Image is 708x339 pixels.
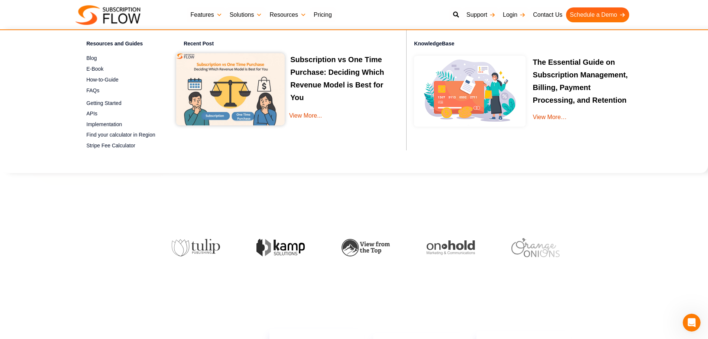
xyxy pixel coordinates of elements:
[529,7,566,22] a: Contact Us
[87,86,158,95] a: FAQs
[87,64,158,73] a: E-Book
[463,7,499,22] a: Support
[310,7,336,22] a: Pricing
[533,114,567,120] a: View More…
[176,53,285,126] img: Subscription vs One Time Purchase
[87,110,98,118] span: APIs
[266,7,310,22] a: Resources
[87,99,122,107] span: Getting Started
[414,36,642,52] h4: KnowledgeBase
[87,109,158,118] a: APIs
[87,39,158,50] h4: Resources and Guides
[426,240,474,255] img: onhold-marketing
[87,141,158,150] a: Stripe Fee Calculator
[184,39,401,50] h4: Recent Post
[511,238,559,257] img: orange-onions
[499,7,529,22] a: Login
[87,87,100,95] span: FAQs
[87,54,97,62] span: Blog
[87,121,122,128] span: Implementation
[226,7,266,22] a: Solutions
[87,75,158,84] a: How-to-Guide
[171,239,220,257] img: tulip-publishing
[341,239,389,256] img: view-from-the-top
[187,7,226,22] a: Features
[87,76,119,84] span: How-to-Guide
[566,7,629,22] a: Schedule a Demo
[289,111,393,132] a: View More...
[683,314,701,332] iframe: Intercom live chat
[75,5,140,25] img: Subscriptionflow
[256,239,304,256] img: kamp-solution
[87,131,158,140] a: Find your calculator in Region
[533,56,631,106] p: The Essential Guide on Subscription Management, Billing, Payment Processing, and Retention
[87,120,158,129] a: Implementation
[87,65,104,73] span: E-Book
[290,55,384,104] a: Subscription vs One Time Purchase: Deciding Which Revenue Model is Best for You
[87,54,158,63] a: Blog
[410,52,529,130] img: Online-recurring-Billing-software
[87,99,158,108] a: Getting Started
